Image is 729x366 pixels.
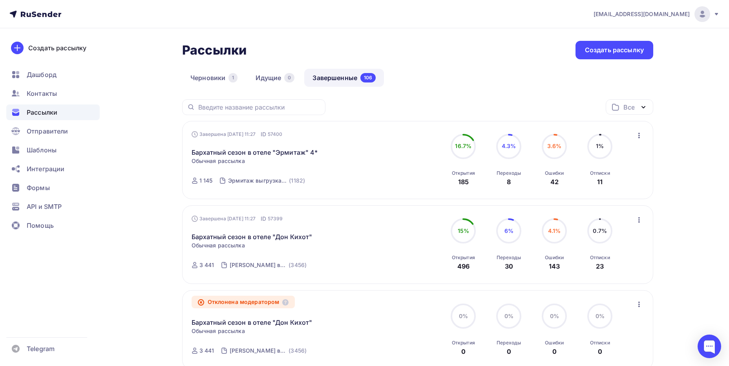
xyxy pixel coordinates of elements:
[27,70,57,79] span: Дашборд
[199,261,214,269] div: 3 441
[452,254,475,261] div: Открытия
[27,183,50,192] span: Формы
[497,254,521,261] div: Переходы
[550,313,559,319] span: 0%
[27,344,55,353] span: Telegram
[192,232,312,242] a: Бархатный сезон в отеле "Дон Кихот"
[458,177,469,187] div: 185
[545,254,564,261] div: Ошибки
[6,86,100,101] a: Контакты
[596,313,605,319] span: 0%
[192,327,245,335] span: Обычная рассылка
[457,262,470,271] div: 496
[27,108,57,117] span: Рассылки
[268,215,283,223] span: 57399
[192,215,283,223] div: Завершена [DATE] 11:27
[548,227,561,234] span: 4.1%
[192,296,295,308] div: Отклонена модератором
[192,148,318,157] a: Бархатный сезон в отеле "Эрмитаж" 4*
[199,177,213,185] div: 1 145
[6,67,100,82] a: Дашборд
[594,10,690,18] span: [EMAIL_ADDRESS][DOMAIN_NAME]
[6,123,100,139] a: Отправители
[545,340,564,346] div: Ошибки
[28,43,86,53] div: Создать рассылку
[459,313,468,319] span: 0%
[596,262,604,271] div: 23
[455,143,471,149] span: 16.7%
[593,227,607,234] span: 0.7%
[549,262,560,271] div: 143
[360,73,376,82] div: 106
[552,347,557,356] div: 0
[230,261,287,269] div: [PERSON_NAME] выгрузка из TL физ.лица Бархатный сезон
[227,174,306,187] a: Эрмитаж выгрузка из TL физ.лица Бархатный сезон (1182)
[6,142,100,158] a: Шаблоны
[182,69,246,87] a: Черновики1
[598,347,602,356] div: 0
[228,73,238,82] div: 1
[452,340,475,346] div: Открытия
[304,69,384,87] a: Завершенные106
[182,42,247,58] h2: Рассылки
[505,262,513,271] div: 30
[461,347,466,356] div: 0
[27,202,62,211] span: API и SMTP
[228,177,287,185] div: Эрмитаж выгрузка из TL физ.лица Бархатный сезон
[585,46,644,55] div: Создать рассылку
[27,126,68,136] span: Отправители
[6,180,100,196] a: Формы
[199,347,214,355] div: 3 441
[198,103,321,112] input: Введите название рассылки
[590,340,610,346] div: Отписки
[452,170,475,176] div: Открытия
[458,227,469,234] span: 15%
[229,344,307,357] a: [PERSON_NAME] выгрузка из TL физ.лица Бархатный сезон (3456)
[27,221,54,230] span: Помощь
[590,170,610,176] div: Отписки
[497,340,521,346] div: Переходы
[6,104,100,120] a: Рассылки
[229,259,307,271] a: [PERSON_NAME] выгрузка из TL физ.лица Бархатный сезон (3456)
[289,261,307,269] div: (3456)
[504,227,513,234] span: 6%
[230,347,287,355] div: [PERSON_NAME] выгрузка из TL физ.лица Бархатный сезон
[497,170,521,176] div: Переходы
[289,347,307,355] div: (3456)
[289,177,305,185] div: (1182)
[623,102,634,112] div: Все
[284,73,294,82] div: 0
[597,177,603,187] div: 11
[502,143,516,149] span: 4.3%
[27,164,64,174] span: Интеграции
[192,318,312,327] a: Бархатный сезон в отеле "Дон Кихот"
[507,177,511,187] div: 8
[268,130,283,138] span: 57400
[545,170,564,176] div: Ошибки
[261,130,266,138] span: ID
[606,99,653,115] button: Все
[596,143,604,149] span: 1%
[27,89,57,98] span: Контакты
[504,313,513,319] span: 0%
[192,242,245,249] span: Обычная рассылка
[594,6,720,22] a: [EMAIL_ADDRESS][DOMAIN_NAME]
[192,157,245,165] span: Обычная рассылка
[507,347,511,356] div: 0
[247,69,303,87] a: Идущие0
[261,215,266,223] span: ID
[27,145,57,155] span: Шаблоны
[547,143,562,149] span: 3.6%
[192,130,283,138] div: Завершена [DATE] 11:27
[550,177,559,187] div: 42
[590,254,610,261] div: Отписки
